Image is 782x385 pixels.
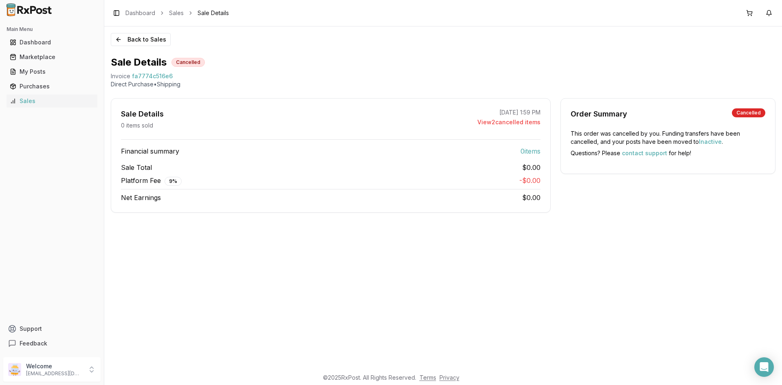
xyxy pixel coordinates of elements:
[499,108,540,117] p: [DATE] 1:59 PM
[3,95,101,108] button: Sales
[169,9,184,17] a: Sales
[10,97,94,105] div: Sales
[3,51,101,64] button: Marketplace
[732,108,765,117] div: Cancelled
[420,374,436,381] a: Terms
[699,138,722,145] a: Inactive
[20,339,47,348] span: Feedback
[125,9,155,17] a: Dashboard
[3,336,101,351] button: Feedback
[111,80,775,88] p: Direct Purchase • Shipping
[519,176,540,185] span: - $0.00
[10,68,94,76] div: My Posts
[3,321,101,336] button: Support
[121,121,153,130] p: 0 items sold
[571,149,765,157] div: Questions? Please for help!
[121,193,161,202] span: Net Earnings
[165,177,182,186] div: 9 %
[477,118,540,126] p: View 2 cancelled item s
[125,9,229,17] nav: breadcrumb
[10,82,94,90] div: Purchases
[7,35,97,50] a: Dashboard
[754,357,774,377] div: Open Intercom Messenger
[7,64,97,79] a: My Posts
[7,50,97,64] a: Marketplace
[132,72,173,80] span: fa7774c516e6
[571,130,765,146] div: This order was cancelled by you. Funding transfers have been cancelled, and your posts have been ...
[3,36,101,49] button: Dashboard
[521,146,540,156] span: 0 item s
[26,370,83,377] p: [EMAIL_ADDRESS][DOMAIN_NAME]
[8,363,21,376] img: User avatar
[571,108,627,120] div: Order Summary
[3,80,101,93] button: Purchases
[10,38,94,46] div: Dashboard
[171,58,205,67] div: Cancelled
[111,56,167,69] h1: Sale Details
[3,65,101,78] button: My Posts
[198,9,229,17] span: Sale Details
[7,26,97,33] h2: Main Menu
[111,33,171,46] button: Back to Sales
[121,146,179,156] span: Financial summary
[111,72,130,80] div: Invoice
[3,3,55,16] img: RxPost Logo
[7,94,97,108] a: Sales
[26,362,83,370] p: Welcome
[121,108,164,120] div: Sale Details
[522,194,540,202] span: $0.00
[7,79,97,94] a: Purchases
[439,374,459,381] a: Privacy
[121,163,152,172] span: Sale Total
[121,176,182,186] span: Platform Fee
[10,53,94,61] div: Marketplace
[522,163,540,172] span: $0.00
